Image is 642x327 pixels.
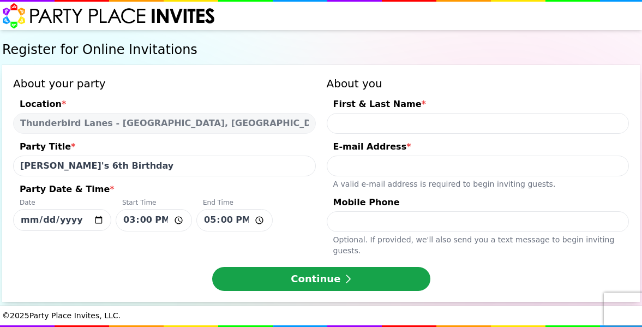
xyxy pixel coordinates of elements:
input: Mobile PhoneOptional. If provided, we'll also send you a text message to begin inviting guests. [327,211,629,232]
h3: About you [327,76,629,91]
div: First & Last Name [327,98,629,113]
input: First & Last Name* [327,113,629,134]
div: Mobile Phone [327,196,629,211]
input: E-mail Address*A valid e-mail address is required to begin inviting guests. [327,156,629,176]
div: Party Title [13,140,316,156]
input: Party Title* [13,156,316,176]
div: A valid e-mail address is required to begin inviting guests. [327,176,629,189]
h1: Register for Online Invitations [2,41,640,58]
input: Party Date & Time*DateStart TimeEnd Time [13,209,111,231]
input: Party Date & Time*DateStart TimeEnd Time [196,209,273,231]
button: Continue [212,267,430,291]
div: Optional. If provided, we ' ll also send you a text message to begin inviting guests. [327,232,629,256]
h3: About your party [13,76,316,91]
select: Location* [13,113,316,134]
div: Date [13,198,111,209]
img: Party Place Invites [2,3,215,29]
div: © 2025 Party Place Invites, LLC. [2,306,640,325]
div: Location [13,98,316,113]
div: E-mail Address [327,140,629,156]
input: Party Date & Time*DateStart TimeEnd Time [116,209,192,231]
div: End Time [196,198,273,209]
div: Start Time [116,198,192,209]
div: Party Date & Time [13,183,316,198]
